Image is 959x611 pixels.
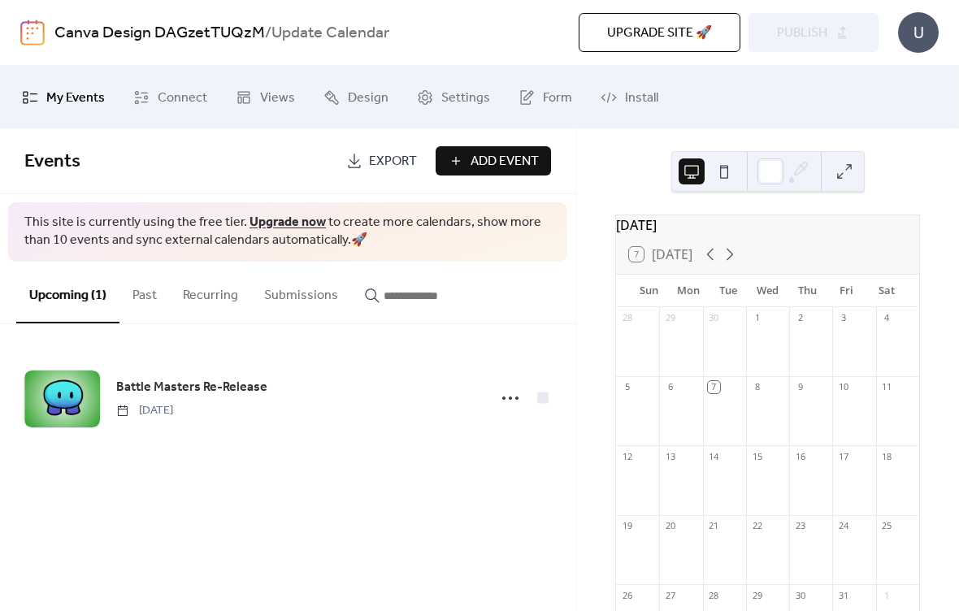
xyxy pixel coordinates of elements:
span: My Events [46,85,105,110]
b: / [265,18,271,49]
a: Views [223,72,307,122]
div: 28 [621,312,633,324]
div: Thu [788,275,827,307]
div: 7 [708,381,720,393]
span: Upgrade site 🚀 [607,24,712,43]
div: 2 [794,312,806,324]
a: Form [506,72,584,122]
div: 14 [708,450,720,462]
div: 25 [881,520,893,532]
div: U [898,12,939,53]
div: 30 [794,589,806,601]
span: Export [369,152,417,171]
a: Design [311,72,401,122]
div: 16 [794,450,806,462]
button: Upcoming (1) [16,262,119,323]
div: 30 [708,312,720,324]
div: 27 [664,589,676,601]
div: 22 [751,520,763,532]
span: Views [260,85,295,110]
div: 10 [837,381,849,393]
div: 5 [621,381,633,393]
div: 23 [794,520,806,532]
div: 4 [881,312,893,324]
button: Submissions [251,262,351,322]
div: 29 [751,589,763,601]
div: 15 [751,450,763,462]
a: Install [588,72,670,122]
div: 6 [664,381,676,393]
span: This site is currently using the free tier. to create more calendars, show more than 10 events an... [24,214,551,250]
button: Upgrade site 🚀 [579,13,740,52]
div: 11 [881,381,893,393]
span: Events [24,144,80,180]
div: 1 [881,589,893,601]
div: 29 [664,312,676,324]
div: 12 [621,450,633,462]
a: Connect [121,72,219,122]
div: 13 [664,450,676,462]
div: 8 [751,381,763,393]
button: Add Event [436,146,551,175]
img: logo [20,19,45,45]
div: 17 [837,450,849,462]
div: Sun [629,275,669,307]
span: Settings [441,85,490,110]
a: Canva Design DAGzetTUQzM [54,18,265,49]
a: Upgrade now [250,210,326,235]
a: Battle Masters Re-Release [116,377,267,398]
div: 19 [621,520,633,532]
div: 31 [837,589,849,601]
a: My Events [10,72,117,122]
span: Form [543,85,572,110]
span: Install [625,85,658,110]
div: 3 [837,312,849,324]
div: Fri [827,275,867,307]
a: Settings [405,72,502,122]
div: 20 [664,520,676,532]
span: Add Event [471,152,539,171]
div: Mon [669,275,709,307]
span: Design [348,85,388,110]
button: Recurring [170,262,251,322]
div: Sat [866,275,906,307]
div: 1 [751,312,763,324]
div: 9 [794,381,806,393]
div: 21 [708,520,720,532]
a: Export [334,146,429,175]
div: 24 [837,520,849,532]
span: [DATE] [116,402,173,419]
div: 26 [621,589,633,601]
span: Battle Masters Re-Release [116,378,267,397]
div: 18 [881,450,893,462]
div: Wed [748,275,788,307]
b: Update Calendar [271,18,389,49]
div: [DATE] [616,215,919,235]
span: Connect [158,85,207,110]
div: 28 [708,589,720,601]
button: Past [119,262,170,322]
div: Tue [708,275,748,307]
